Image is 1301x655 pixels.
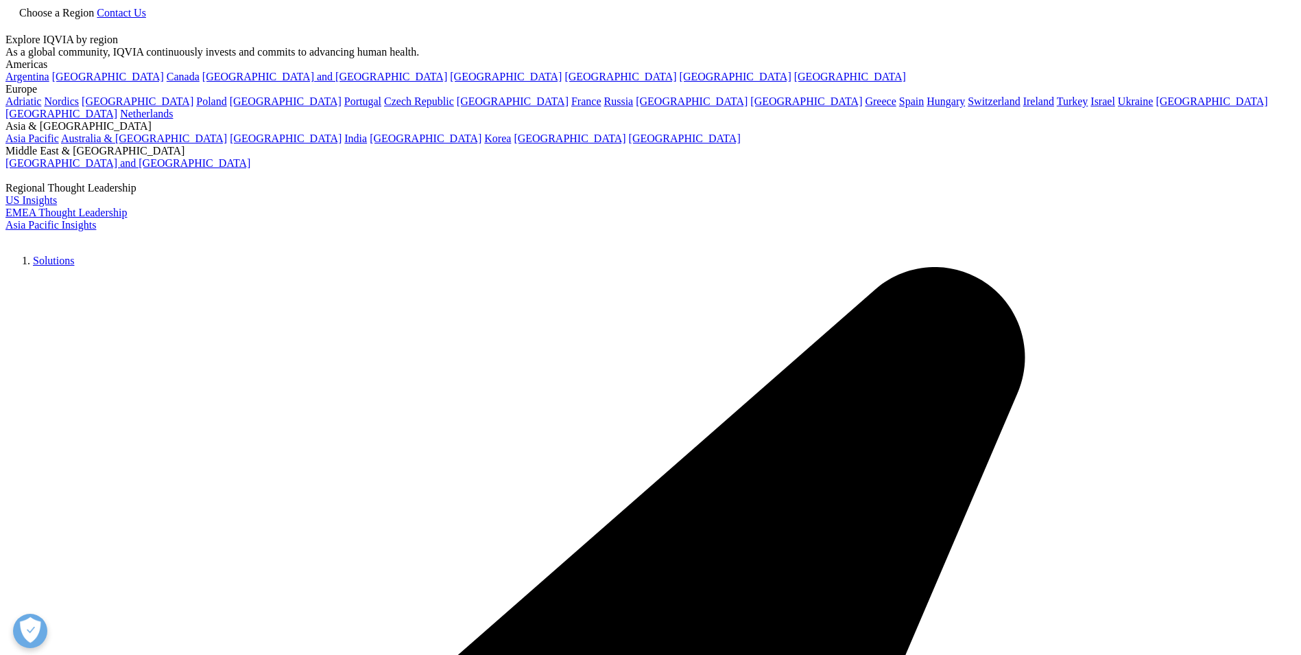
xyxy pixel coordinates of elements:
[82,95,193,107] a: [GEOGRAPHIC_DATA]
[5,182,1296,194] div: Regional Thought Leadership
[230,133,342,144] a: [GEOGRAPHIC_DATA]
[5,108,117,119] a: [GEOGRAPHIC_DATA]
[457,95,569,107] a: [GEOGRAPHIC_DATA]
[5,83,1296,95] div: Europe
[927,95,965,107] a: Hungary
[5,95,41,107] a: Adriatic
[514,133,625,144] a: [GEOGRAPHIC_DATA]
[344,95,381,107] a: Portugal
[344,133,367,144] a: India
[604,95,634,107] a: Russia
[629,133,741,144] a: [GEOGRAPHIC_DATA]
[571,95,601,107] a: France
[5,71,49,82] a: Argentina
[1118,95,1154,107] a: Ukraine
[370,133,481,144] a: [GEOGRAPHIC_DATA]
[202,71,447,82] a: [GEOGRAPHIC_DATA] and [GEOGRAPHIC_DATA]
[1156,95,1267,107] a: [GEOGRAPHIC_DATA]
[899,95,924,107] a: Spain
[61,133,227,144] a: Australia & [GEOGRAPHIC_DATA]
[33,255,74,266] a: Solutions
[5,194,57,206] a: US Insights
[564,71,676,82] a: [GEOGRAPHIC_DATA]
[636,95,748,107] a: [GEOGRAPHIC_DATA]
[196,95,226,107] a: Poland
[167,71,200,82] a: Canada
[120,108,173,119] a: Netherlands
[5,120,1296,133] div: Asia & [GEOGRAPHIC_DATA]
[968,95,1020,107] a: Switzerland
[1023,95,1054,107] a: Ireland
[5,157,250,169] a: [GEOGRAPHIC_DATA] and [GEOGRAPHIC_DATA]
[5,145,1296,157] div: Middle East & [GEOGRAPHIC_DATA]
[384,95,454,107] a: Czech Republic
[97,7,146,19] a: Contact Us
[52,71,164,82] a: [GEOGRAPHIC_DATA]
[5,34,1296,46] div: Explore IQVIA by region
[450,71,562,82] a: [GEOGRAPHIC_DATA]
[19,7,94,19] span: Choose a Region
[794,71,906,82] a: [GEOGRAPHIC_DATA]
[1090,95,1115,107] a: Israel
[1057,95,1088,107] a: Turkey
[5,46,1296,58] div: As a global community, IQVIA continuously invests and commits to advancing human health.
[230,95,342,107] a: [GEOGRAPHIC_DATA]
[484,133,511,144] a: Korea
[750,95,862,107] a: [GEOGRAPHIC_DATA]
[44,95,79,107] a: Nordics
[5,133,59,144] a: Asia Pacific
[5,58,1296,71] div: Americas
[13,614,47,648] button: Präferenzen öffnen
[680,71,791,82] a: [GEOGRAPHIC_DATA]
[5,219,96,231] a: Asia Pacific Insights
[865,95,896,107] a: Greece
[5,207,127,218] a: EMEA Thought Leadership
